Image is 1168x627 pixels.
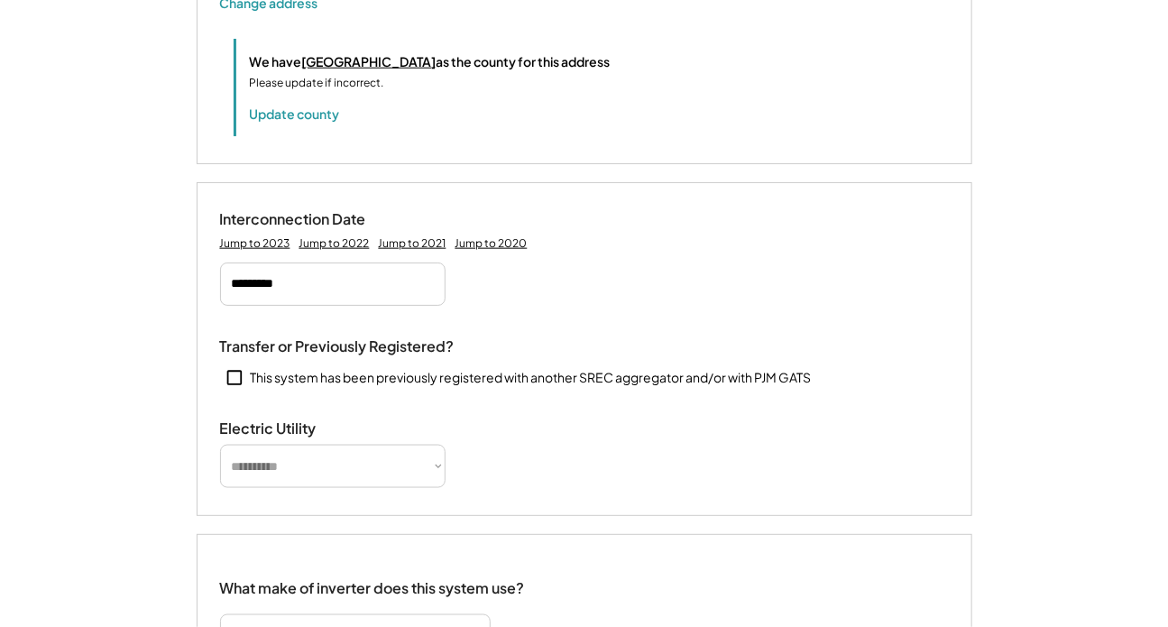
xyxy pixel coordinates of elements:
div: Transfer or Previously Registered? [220,337,455,356]
div: Jump to 2022 [299,236,370,251]
button: Update county [250,105,340,123]
div: Interconnection Date [220,210,400,229]
u: [GEOGRAPHIC_DATA] [302,53,437,69]
div: We have as the county for this address [250,52,611,71]
div: Jump to 2021 [379,236,446,251]
div: Jump to 2020 [455,236,528,251]
div: Please update if incorrect. [250,75,384,91]
div: Electric Utility [220,420,400,438]
div: What make of inverter does this system use? [220,562,525,603]
div: This system has been previously registered with another SREC aggregator and/or with PJM GATS [251,369,812,387]
div: Jump to 2023 [220,236,290,251]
